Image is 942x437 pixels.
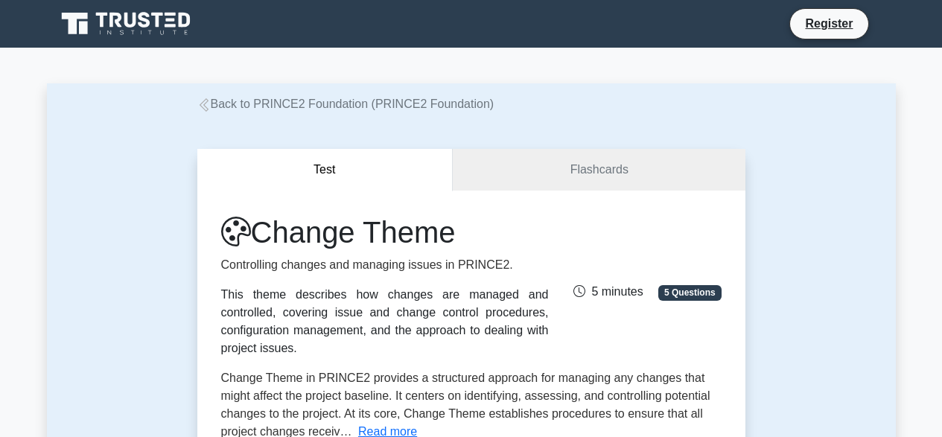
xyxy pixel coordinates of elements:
span: 5 Questions [658,285,721,300]
button: Test [197,149,454,191]
div: This theme describes how changes are managed and controlled, covering issue and change control pr... [221,286,549,357]
span: 5 minutes [573,285,643,298]
a: Register [796,14,862,33]
p: Controlling changes and managing issues in PRINCE2. [221,256,549,274]
a: Back to PRINCE2 Foundation (PRINCE2 Foundation) [197,98,494,110]
a: Flashcards [453,149,745,191]
h1: Change Theme [221,214,549,250]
